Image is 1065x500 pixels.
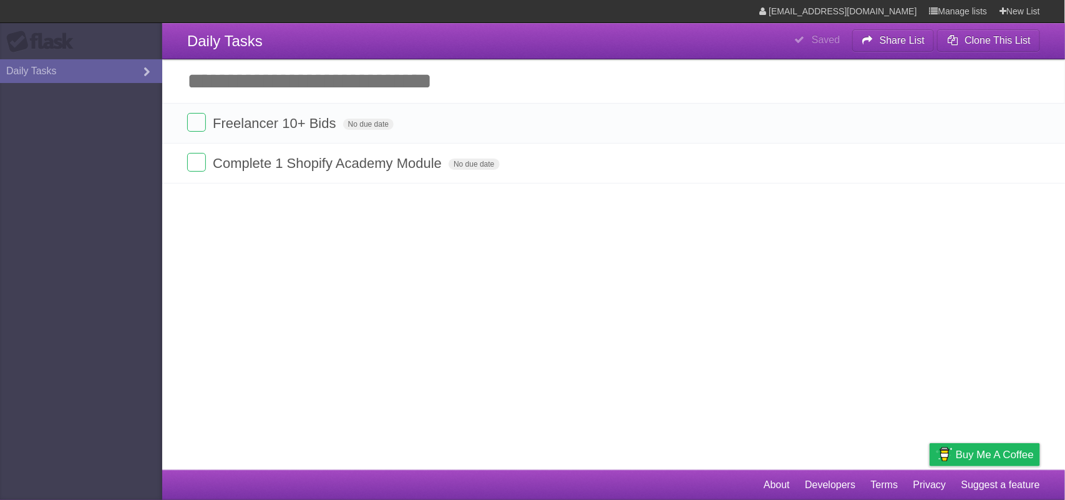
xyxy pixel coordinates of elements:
[213,155,445,171] span: Complete 1 Shopify Academy Module
[956,444,1034,466] span: Buy me a coffee
[871,473,898,497] a: Terms
[187,153,206,172] label: Done
[187,32,263,49] span: Daily Tasks
[961,473,1040,497] a: Suggest a feature
[812,34,840,45] b: Saved
[930,443,1040,466] a: Buy me a coffee
[913,473,946,497] a: Privacy
[965,35,1031,46] b: Clone This List
[936,444,953,465] img: Buy me a coffee
[449,159,499,170] span: No due date
[187,113,206,132] label: Done
[937,29,1040,52] button: Clone This List
[805,473,855,497] a: Developers
[343,119,394,130] span: No due date
[6,31,81,53] div: Flask
[764,473,790,497] a: About
[880,35,925,46] b: Share List
[213,115,339,131] span: Freelancer 10+ Bids
[852,29,935,52] button: Share List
